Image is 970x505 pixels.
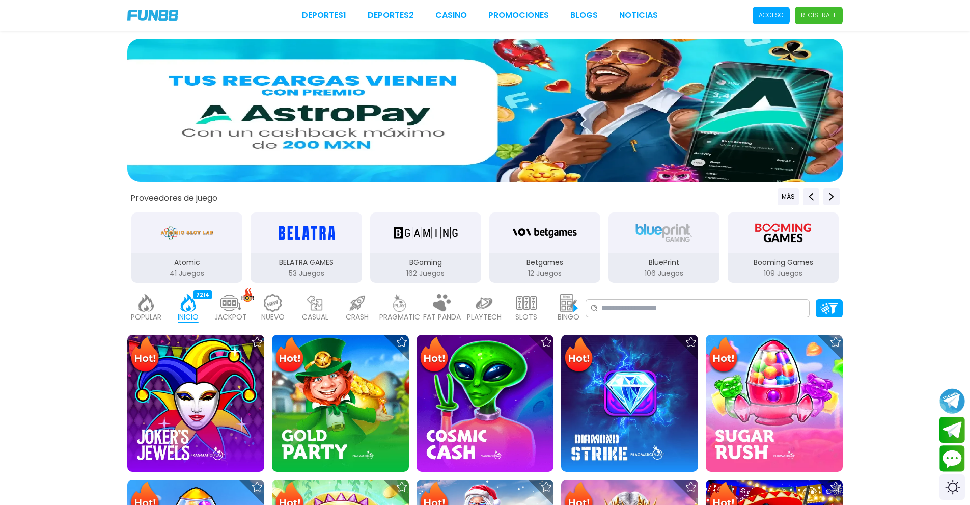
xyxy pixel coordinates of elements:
[263,294,283,312] img: new_light.webp
[417,335,553,472] img: Cosmic Cash
[302,9,346,21] a: Deportes1
[474,294,494,312] img: playtech_light.webp
[619,9,658,21] a: NOTICIAS
[608,268,719,279] p: 106 Juegos
[127,39,843,182] img: 15% de cash back pagando con AstroPay
[823,188,840,205] button: Next providers
[561,335,698,472] img: Diamond Strike
[131,257,242,268] p: Atomic
[246,211,366,284] button: BELATRA GAMES
[485,211,604,284] button: Betgames
[467,312,502,323] p: PLAYTECH
[136,294,156,312] img: popular_light.webp
[728,257,839,268] p: Booming Games
[516,294,537,312] img: slots_light.webp
[488,9,549,21] a: Promociones
[513,219,577,247] img: Betgames
[261,312,285,323] p: NUEVO
[302,312,328,323] p: CASUAL
[370,268,481,279] p: 162 Juegos
[130,193,217,203] button: Proveedores de juego
[379,312,420,323] p: PRAGMATIC
[939,417,965,443] button: Join telegram
[127,211,246,284] button: Atomic
[272,335,409,472] img: Gold Party
[570,9,598,21] a: BLOGS
[346,312,369,323] p: CRASH
[394,219,458,247] img: BGaming
[127,335,264,472] img: Joker's Jewels
[604,211,724,284] button: BluePrint
[366,211,485,284] button: BGaming
[759,11,784,20] p: Acceso
[274,219,338,247] img: BELATRA GAMES
[801,11,837,20] p: Regístrate
[939,388,965,414] button: Join telegram channel
[241,288,254,302] img: hot
[489,257,600,268] p: Betgames
[273,336,306,376] img: Hot
[778,188,799,205] button: Previous providers
[707,336,740,376] img: Hot
[178,312,199,323] p: INICIO
[751,219,815,247] img: Booming Games
[728,268,839,279] p: 109 Juegos
[423,312,461,323] p: FAT PANDA
[128,336,161,376] img: Hot
[558,312,579,323] p: BINGO
[131,312,161,323] p: POPULAR
[418,336,451,376] img: Hot
[803,188,819,205] button: Previous providers
[939,445,965,472] button: Contact customer service
[432,294,452,312] img: fat_panda_light.webp
[178,294,199,312] img: home_active.webp
[251,268,362,279] p: 53 Juegos
[127,10,178,21] img: Company Logo
[608,257,719,268] p: BluePrint
[724,211,843,284] button: Booming Games
[515,312,537,323] p: SLOTS
[489,268,600,279] p: 12 Juegos
[939,474,965,500] div: Switch theme
[214,312,247,323] p: JACKPOT
[305,294,325,312] img: casual_light.webp
[706,335,843,472] img: Sugar Rush
[368,9,414,21] a: Deportes2
[193,290,212,299] div: 7214
[562,336,595,376] img: Hot
[559,294,579,312] img: bingo_light.webp
[632,219,696,247] img: BluePrint
[347,294,368,312] img: crash_light.webp
[131,268,242,279] p: 41 Juegos
[158,219,215,247] img: Atomic
[820,303,838,313] img: Platform Filter
[435,9,467,21] a: CASINO
[390,294,410,312] img: pragmatic_light.webp
[370,257,481,268] p: BGaming
[220,294,241,312] img: jackpot_light.webp
[251,257,362,268] p: BELATRA GAMES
